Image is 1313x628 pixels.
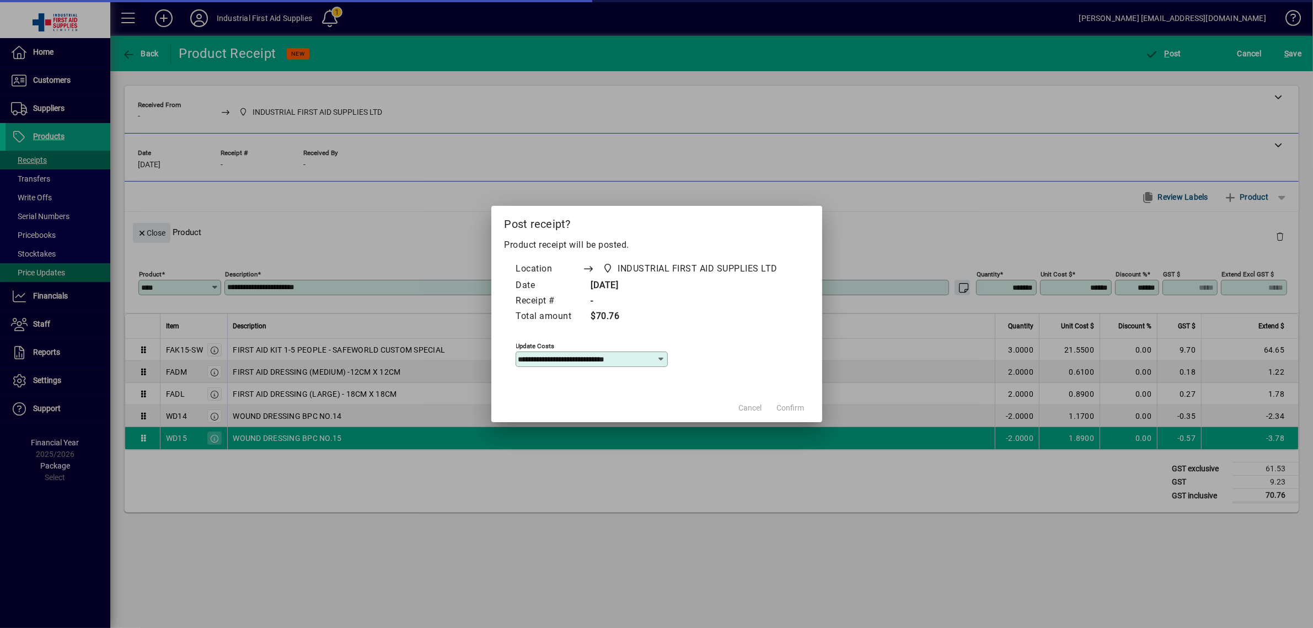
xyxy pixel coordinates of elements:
[516,278,583,294] td: Date
[600,261,783,276] span: INDUSTRIAL FIRST AID SUPPLIES LTD
[516,342,555,350] mat-label: Update costs
[491,206,822,238] h2: Post receipt?
[618,262,778,275] span: INDUSTRIAL FIRST AID SUPPLIES LTD
[516,294,583,309] td: Receipt #
[583,278,799,294] td: [DATE]
[516,260,583,278] td: Location
[505,238,809,252] p: Product receipt will be posted.
[583,294,799,309] td: -
[583,309,799,324] td: $70.76
[516,309,583,324] td: Total amount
